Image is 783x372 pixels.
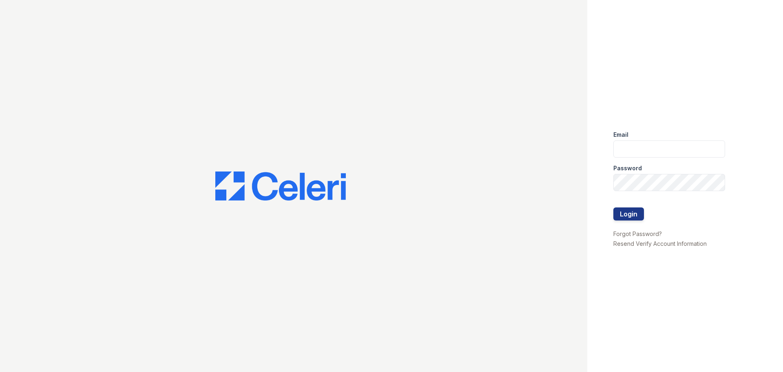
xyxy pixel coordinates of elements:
[613,131,628,139] label: Email
[613,230,662,237] a: Forgot Password?
[613,240,707,247] a: Resend Verify Account Information
[215,172,346,201] img: CE_Logo_Blue-a8612792a0a2168367f1c8372b55b34899dd931a85d93a1a3d3e32e68fde9ad4.png
[613,164,642,172] label: Password
[613,207,644,221] button: Login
